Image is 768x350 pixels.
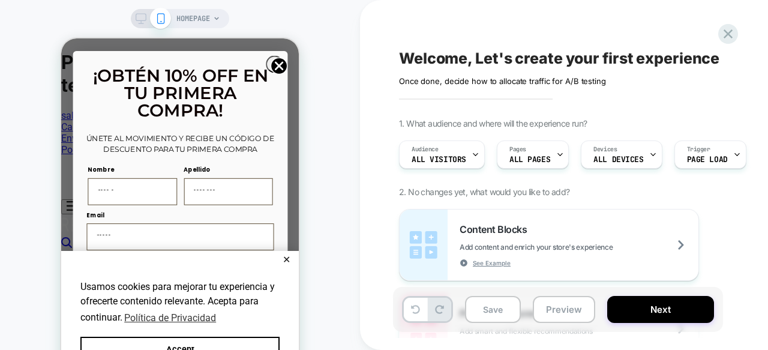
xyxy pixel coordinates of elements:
[593,145,617,154] span: Devices
[412,155,466,164] span: All Visitors
[607,296,714,323] button: Next
[465,296,521,323] button: Save
[460,243,673,252] span: Add content and enrich your store's experience
[593,155,643,164] span: ALL DEVICES
[122,127,211,139] label: Apellido
[399,187,569,197] span: 2. No changes yet, what would you like to add?
[25,172,212,185] label: Email
[19,241,218,288] span: Usamos cookies para mejorar tu experiencia y ofrecerte contenido relevante. Acepta para continuar.
[509,145,526,154] span: Pages
[473,259,511,267] span: See Example
[687,155,728,164] span: Page Load
[218,217,233,226] button: dismiss cookie message
[61,270,157,288] a: Política de Privacidad
[205,17,222,34] button: Close dialog
[412,145,439,154] span: Audience
[31,26,206,83] span: ¡OBTÉN 10% OFF EN TU PRIMERA COMPRA!
[19,298,218,324] button: allow cookies
[176,9,210,28] span: HOMEPAGE
[533,296,595,323] button: Preview
[399,118,587,128] span: 1. What audience and where will the experience run?
[460,223,533,235] span: Content Blocks
[26,127,115,139] label: Nombre
[25,95,213,115] span: ÚNETE AL MOVIMIENTO Y RECIBE UN CÓDIGO DE DESCUENTO PARA TU PRIMERA COMPRA
[509,155,550,164] span: ALL PAGES
[687,145,710,154] span: Trigger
